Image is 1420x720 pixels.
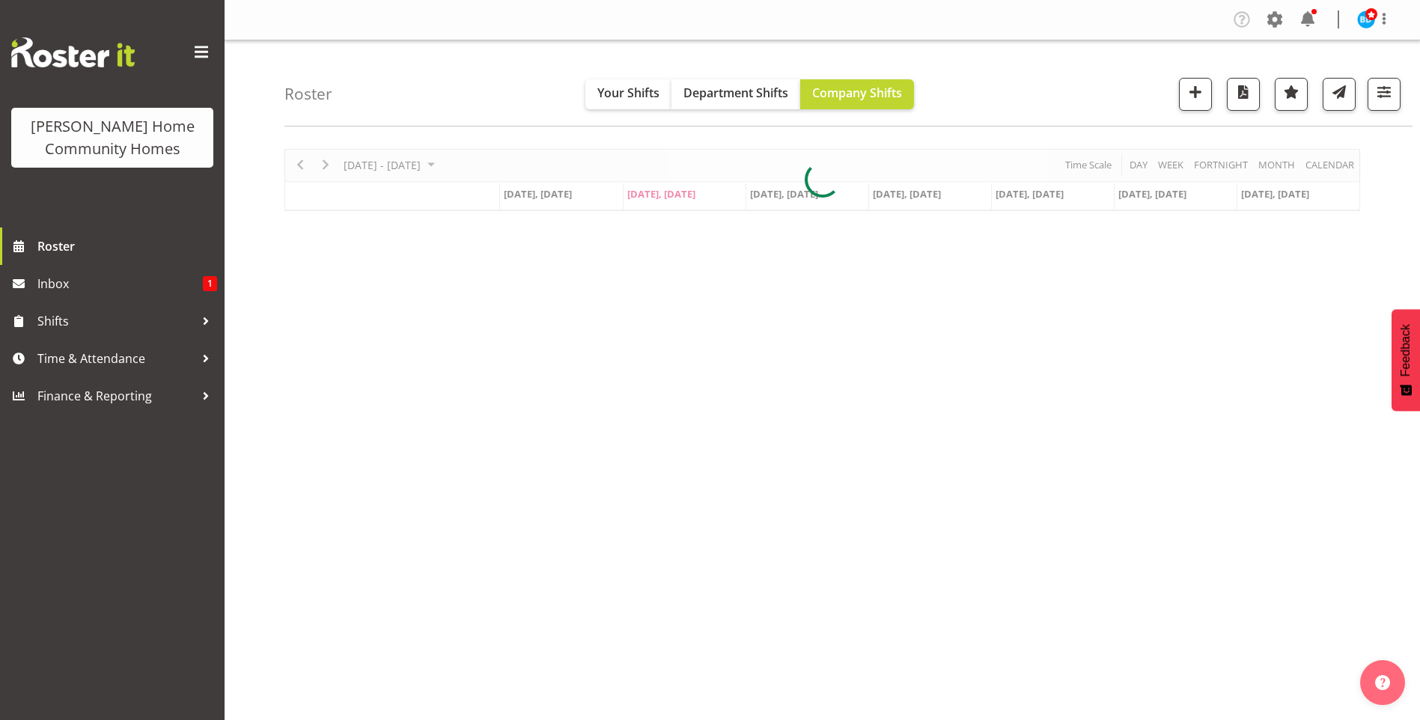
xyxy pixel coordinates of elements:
span: Finance & Reporting [37,385,195,407]
button: Department Shifts [671,79,800,109]
button: Send a list of all shifts for the selected filtered period to all rostered employees. [1323,78,1356,111]
button: Company Shifts [800,79,914,109]
button: Your Shifts [585,79,671,109]
span: Roster [37,235,217,257]
span: Feedback [1399,324,1413,376]
span: Time & Attendance [37,347,195,370]
img: Rosterit website logo [11,37,135,67]
button: Download a PDF of the roster according to the set date range. [1227,78,1260,111]
span: 1 [203,276,217,291]
button: Feedback - Show survey [1392,309,1420,411]
span: Company Shifts [812,85,902,101]
button: Filter Shifts [1368,78,1401,111]
span: Shifts [37,310,195,332]
span: Your Shifts [597,85,659,101]
img: help-xxl-2.png [1375,675,1390,690]
span: Inbox [37,272,203,295]
button: Highlight an important date within the roster. [1275,78,1308,111]
span: Department Shifts [683,85,788,101]
button: Add a new shift [1179,78,1212,111]
div: [PERSON_NAME] Home Community Homes [26,115,198,160]
img: barbara-dunlop8515.jpg [1357,10,1375,28]
h4: Roster [284,85,332,103]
